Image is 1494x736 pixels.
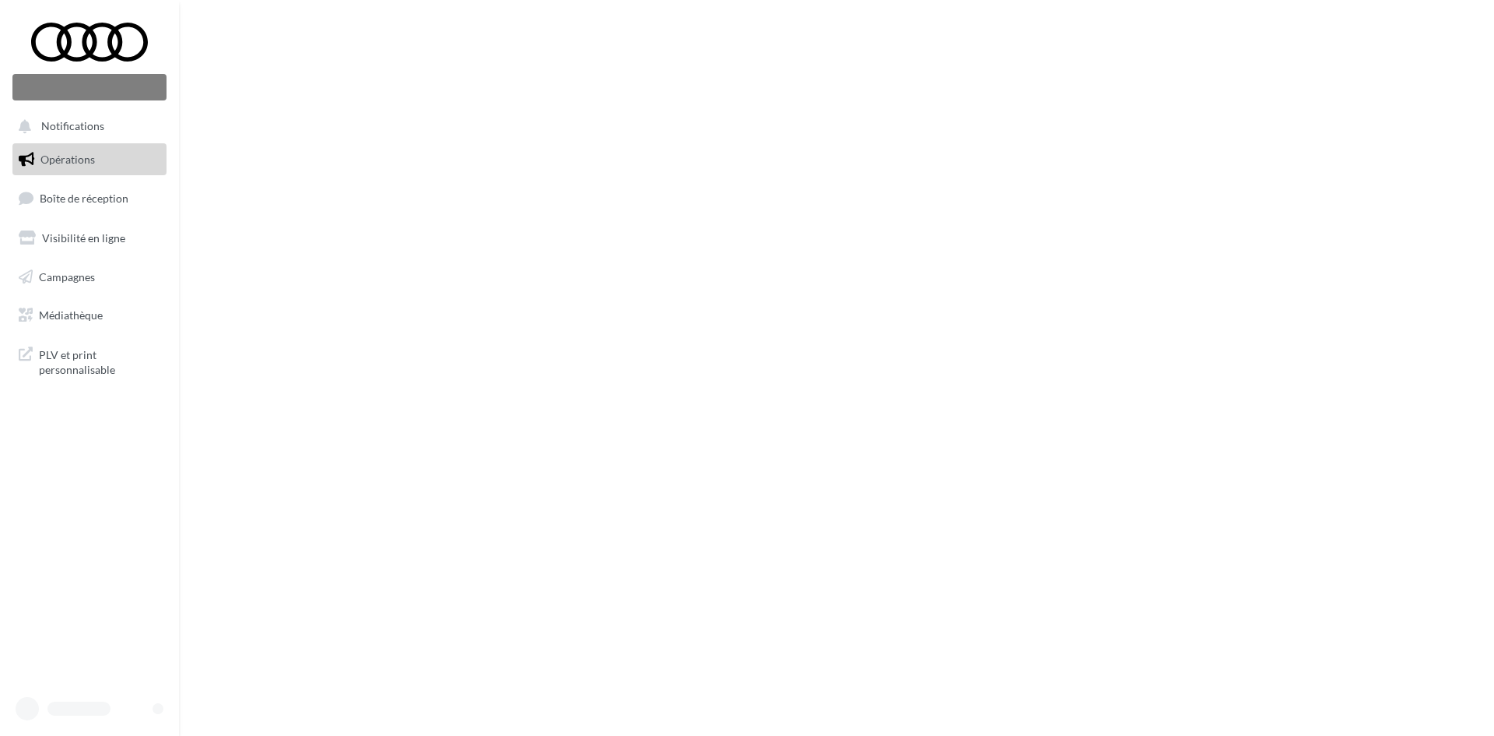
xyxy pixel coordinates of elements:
span: Boîte de réception [40,192,128,205]
a: Boîte de réception [9,181,170,215]
span: Campagnes [39,269,95,283]
a: Médiathèque [9,299,170,332]
span: Opérations [40,153,95,166]
span: Visibilité en ligne [42,231,125,245]
span: Notifications [41,120,104,133]
div: Nouvelle campagne [12,74,167,100]
span: PLV et print personnalisable [39,344,160,378]
a: PLV et print personnalisable [9,338,170,384]
span: Médiathèque [39,308,103,322]
a: Visibilité en ligne [9,222,170,255]
a: Opérations [9,143,170,176]
a: Campagnes [9,261,170,294]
